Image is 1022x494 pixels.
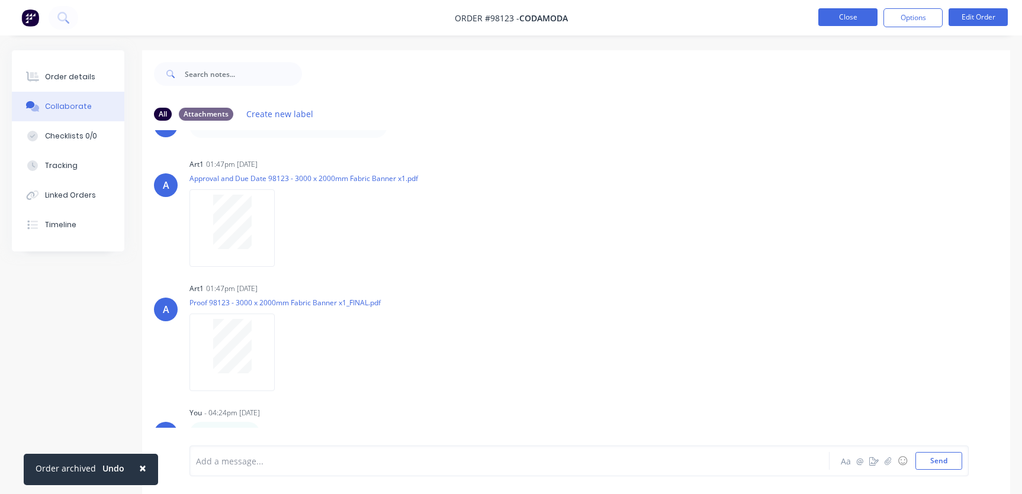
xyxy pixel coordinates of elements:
[240,106,320,122] button: Create new label
[189,173,418,183] p: Approval and Due Date 98123 - 3000 x 2000mm Fabric Banner x1.pdf
[189,159,204,170] div: art1
[206,159,258,170] div: 01:47pm [DATE]
[915,452,962,470] button: Send
[45,219,76,230] div: Timeline
[163,302,169,317] div: A
[949,8,1008,26] button: Edit Order
[519,12,568,24] span: CODAMODA
[185,62,302,86] input: Search notes...
[163,178,169,192] div: A
[96,460,131,477] button: Undo
[179,108,233,121] div: Attachments
[127,454,158,482] button: Close
[12,62,124,92] button: Order details
[45,131,97,141] div: Checklists 0/0
[21,9,39,27] img: Factory
[838,454,853,468] button: Aa
[895,454,909,468] button: ☺
[189,298,381,308] p: Proof 98123 - 3000 x 2000mm Fabric Banner x1_FINAL.pdf
[45,72,95,82] div: Order details
[12,92,124,121] button: Collaborate
[154,108,172,121] div: All
[818,8,878,26] button: Close
[45,101,92,112] div: Collaborate
[139,460,146,476] span: ×
[883,8,943,27] button: Options
[45,190,96,201] div: Linked Orders
[455,12,519,24] span: Order #98123 -
[12,121,124,151] button: Checklists 0/0
[189,408,202,418] div: You
[853,454,867,468] button: @
[12,151,124,180] button: Tracking
[45,160,78,171] div: Tracking
[189,283,204,294] div: art1
[204,408,260,418] div: - 04:24pm [DATE]
[206,283,258,294] div: 01:47pm [DATE]
[159,427,172,441] div: NS
[36,462,96,474] div: Order archived
[12,210,124,240] button: Timeline
[12,180,124,210] button: Linked Orders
